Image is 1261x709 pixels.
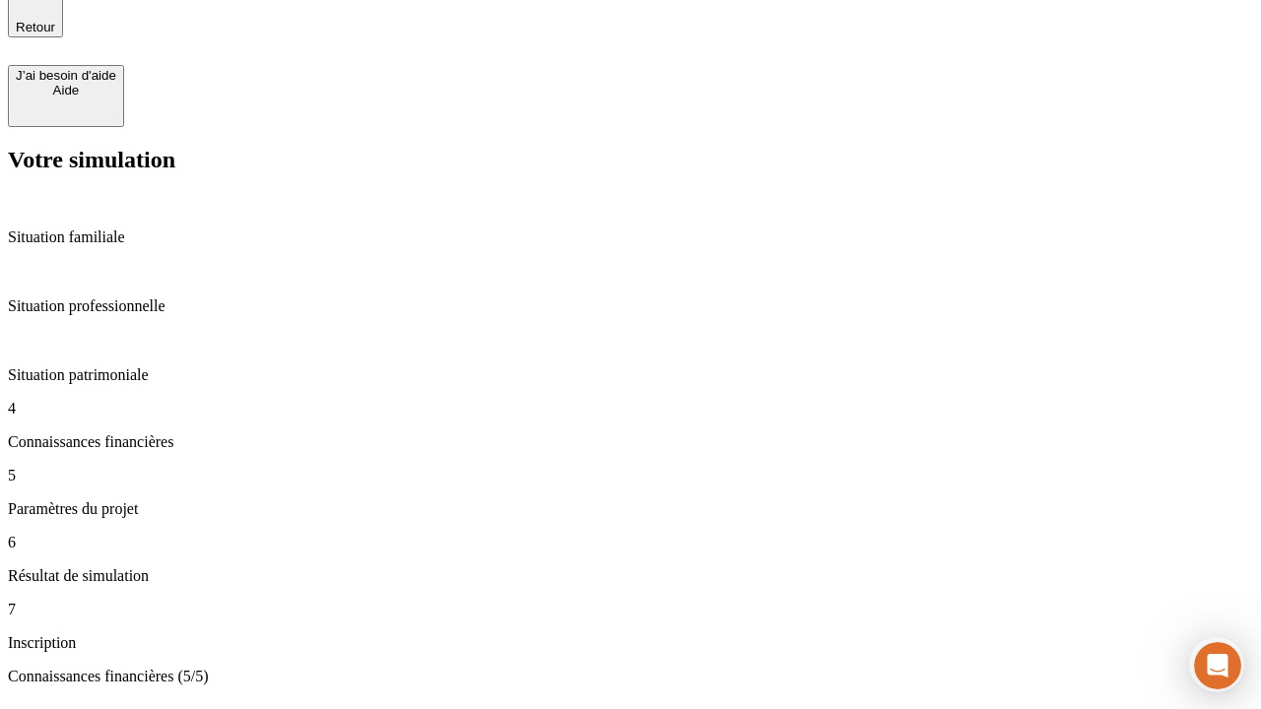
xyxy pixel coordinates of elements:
iframe: Intercom live chat discovery launcher [1189,637,1244,692]
p: Connaissances financières (5/5) [8,668,1253,685]
div: J’ai besoin d'aide [16,68,116,83]
p: Situation familiale [8,228,1253,246]
iframe: Intercom live chat [1194,642,1241,689]
p: Situation professionnelle [8,297,1253,315]
div: Aide [16,83,116,97]
p: Paramètres du projet [8,500,1253,518]
p: 7 [8,601,1253,618]
button: J’ai besoin d'aideAide [8,65,124,127]
p: Résultat de simulation [8,567,1253,585]
p: 6 [8,534,1253,551]
p: Connaissances financières [8,433,1253,451]
span: Retour [16,20,55,34]
p: Inscription [8,634,1253,652]
h2: Votre simulation [8,147,1253,173]
p: Situation patrimoniale [8,366,1253,384]
p: 4 [8,400,1253,418]
p: 5 [8,467,1253,484]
